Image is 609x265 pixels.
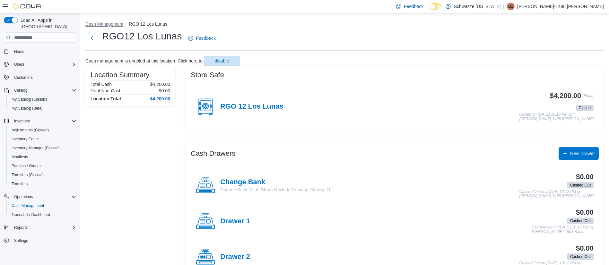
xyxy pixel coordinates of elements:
[14,238,28,243] span: Settings
[18,17,76,30] span: Load All Apps in [GEOGRAPHIC_DATA]
[6,104,79,113] button: My Catalog (Beta)
[567,253,594,260] span: Cashed Out
[570,182,591,188] span: Cashed Out
[191,150,235,157] h3: Cash Drawers
[14,194,33,199] span: Operations
[12,106,43,111] span: My Catalog (Beta)
[9,211,76,219] span: Traceabilty Dashboard
[204,56,240,66] button: disable
[186,32,218,45] a: Feedback
[12,193,36,201] button: Operations
[12,117,76,125] span: Inventory
[129,21,167,27] button: RGO 12 Los Lunas
[429,3,442,10] input: Dark Mode
[12,154,28,160] span: Manifests
[404,3,423,10] span: Feedback
[570,150,595,157] span: New Drawer
[102,30,182,43] h1: RGO12 Los Lunas
[6,95,79,104] button: My Catalog (Classic)
[9,95,76,103] span: My Catalog (Classic)
[9,180,30,188] a: Transfers
[150,96,170,101] h4: $4,200.00
[85,58,203,63] p: Cash management is enabled at this location. Click here to
[220,103,283,111] h4: RGO 12 Los Lunas
[12,224,30,231] button: Reports
[14,62,24,67] span: Users
[6,144,79,153] button: Inventory Manager (Classic)
[9,211,53,219] a: Traceabilty Dashboard
[9,126,51,134] a: Adjustments (Classic)
[9,171,76,179] span: Transfers (Classic)
[579,105,591,111] span: Closed
[1,236,79,245] button: Settings
[12,87,30,94] button: Catalog
[196,35,215,41] span: Feedback
[14,75,33,80] span: Customers
[9,135,41,143] a: Inventory Count
[220,253,250,261] h4: Drawer 2
[159,88,170,93] p: $0.00
[12,212,50,217] span: Traceabilty Dashboard
[576,173,594,181] h3: $0.00
[12,203,44,208] span: Cash Management
[6,161,79,170] button: Purchase Orders
[12,97,47,102] span: My Catalog (Classic)
[582,92,594,104] p: (Float)
[9,126,76,134] span: Adjustments (Classic)
[9,202,47,210] a: Cash Management
[570,218,591,224] span: Cashed Out
[503,3,504,10] p: |
[6,153,79,161] button: Manifests
[9,144,62,152] a: Inventory Manager (Classic)
[14,49,24,54] span: Home
[12,73,76,81] span: Customers
[12,172,44,178] span: Transfers (Classic)
[567,182,594,188] span: Cashed Out
[6,170,79,179] button: Transfers (Classic)
[12,193,76,201] span: Operations
[91,71,149,79] h3: Location Summary
[517,3,604,10] p: [PERSON_NAME]-1488 [PERSON_NAME]
[12,61,27,68] button: Users
[9,104,45,112] a: My Catalog (Beta)
[508,3,513,10] span: D1
[12,237,30,244] a: Settings
[1,223,79,232] button: Reports
[9,162,76,170] span: Purchase Orders
[85,32,98,45] button: Next
[1,86,79,95] button: Catalog
[6,135,79,144] button: Inventory Count
[14,225,28,230] span: Reports
[12,128,49,133] span: Adjustments (Classic)
[12,145,60,151] span: Inventory Manager (Classic)
[576,209,594,216] h3: $0.00
[567,218,594,224] span: Cashed Out
[91,96,121,101] h4: Location Total
[9,153,76,161] span: Manifests
[9,104,76,112] span: My Catalog (Beta)
[1,60,79,69] button: Users
[9,144,76,152] span: Inventory Manager (Classic)
[14,88,27,93] span: Catalog
[12,236,76,244] span: Settings
[6,201,79,210] button: Cash Management
[6,126,79,135] button: Adjustments (Classic)
[576,244,594,252] h3: $0.00
[85,21,123,27] button: Cash Management
[9,135,76,143] span: Inventory Count
[91,82,112,87] h6: Total Cash
[4,44,76,262] nav: Complex example
[220,178,334,186] h4: Change Bank
[6,210,79,219] button: Traceabilty Dashboard
[150,82,170,87] p: $4,200.00
[14,119,30,124] span: Inventory
[12,87,76,94] span: Catalog
[1,73,79,82] button: Customers
[507,3,515,10] div: Denise-1488 Zamora
[12,224,76,231] span: Reports
[454,3,501,10] p: Schwazze [US_STATE]
[1,117,79,126] button: Inventory
[12,74,35,81] a: Customers
[9,95,50,103] a: My Catalog (Classic)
